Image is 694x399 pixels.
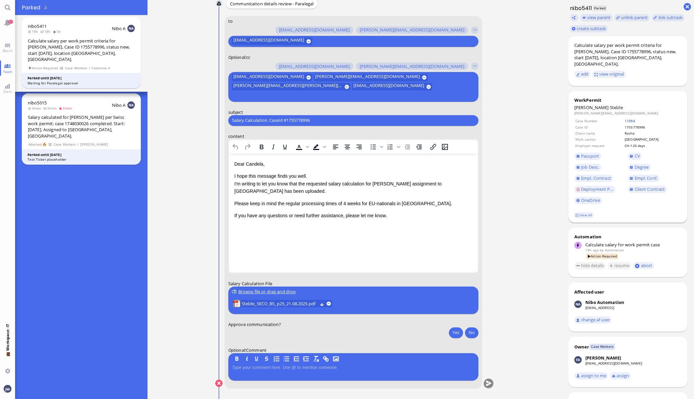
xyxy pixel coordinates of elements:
[243,355,250,363] button: I
[574,71,591,78] button: edit
[27,81,135,86] div: Waiting for Paralegal approval
[575,131,624,136] td: Client name
[80,142,108,147] span: [PERSON_NAME]
[229,153,478,272] iframe: Rich Text Area
[581,186,613,192] span: Deployment P...
[92,65,110,71] span: Fabienne A
[593,5,607,11] span: Parked
[581,153,599,159] span: Passport
[315,74,420,81] span: [PERSON_NAME][EMAIL_ADDRESS][DOMAIN_NAME]
[465,327,478,338] button: No
[581,175,611,181] span: Empl. Contract
[574,104,609,110] span: [PERSON_NAME]
[652,14,685,21] task-group-action-menu: link subtask
[608,262,631,269] button: resume
[570,14,579,21] button: Copy ticket nibo5411 link to clipboard
[228,321,281,327] span: Approve communication?
[356,26,468,34] button: [PERSON_NAME][EMAIL_ADDRESS][DOMAIN_NAME]
[28,142,42,147] span: Aborted
[59,106,74,110] span: 3mon
[28,100,47,106] a: nibo5015
[253,355,260,363] button: U
[585,248,599,252] span: 19h ago
[27,157,135,162] div: Test Ticket placeholder
[28,23,47,29] span: nibo5411
[635,164,649,170] span: Degree
[610,372,631,380] button: assign
[241,300,317,307] a: View Stelzle_SECO_BS_p25_21.08.2025.pdf
[635,175,657,181] span: Empl. Conf.
[228,281,272,287] span: Salary Calculation File
[327,301,331,306] button: remove
[40,29,53,34] span: 18h
[585,355,621,361] div: [PERSON_NAME]
[401,142,413,151] button: Decrease indent
[28,29,40,34] span: 19h
[228,18,233,24] span: to
[592,71,626,78] button: view original
[28,106,43,110] span: 3mon
[413,142,424,151] button: Increase indent
[574,301,582,308] img: Nibo Automation
[574,197,602,204] a: OneDrive
[320,301,324,306] button: Download Stelzle_SECO_BS_p25_21.08.2025.pdf
[22,4,43,11] span: Parked
[246,54,250,60] span: cc
[575,137,624,142] td: Work canton
[43,106,59,110] span: 2mon
[581,164,599,170] span: Job Desc.
[255,142,267,151] button: Bold
[233,74,304,81] span: [EMAIL_ADDRESS][DOMAIN_NAME]
[279,27,350,33] span: [EMAIL_ADDRESS][DOMAIN_NAME]
[586,253,619,259] span: Action Required
[585,305,614,310] a: [EMAIL_ADDRESS]
[575,125,624,130] td: Case ID
[580,14,613,21] button: view parent
[574,186,615,193] a: Deployment P...
[228,133,244,139] span: content
[359,27,464,33] span: [PERSON_NAME][EMAIL_ADDRESS][DOMAIN_NAME]
[310,142,327,151] div: Background color Black
[585,361,642,366] a: [EMAIL_ADDRESS][DOMAIN_NAME]
[628,164,651,171] a: Degree
[228,347,245,353] span: Optional
[574,97,681,103] div: WorkPermit
[614,14,650,21] button: unlink parent
[352,83,432,90] button: [EMAIL_ADDRESS][DOMAIN_NAME]
[600,248,603,252] span: by
[28,114,135,139] div: Salary calculated for [PERSON_NAME] per Swiss work permit; case 1748030026 completed. Start: [DAT...
[568,4,592,12] h1: nibo5411
[89,65,91,71] span: /
[384,142,401,151] div: Numbered list
[633,262,654,269] button: abort
[574,111,681,115] dd: [PERSON_NAME][EMAIL_ADDRESS][DOMAIN_NAME]
[624,125,681,130] td: 1755778996
[275,63,353,70] button: [EMAIL_ADDRESS][DOMAIN_NAME]
[635,153,640,159] span: CV
[585,299,624,305] div: Nibo Automation
[658,14,683,20] span: link subtask
[628,175,659,182] a: Empl. Conf.
[427,142,439,151] button: Insert/edit link
[232,83,350,90] button: [PERSON_NAME][EMAIL_ADDRESS][PERSON_NAME][DOMAIN_NAME]
[279,64,350,69] span: [EMAIL_ADDRESS][DOMAIN_NAME]
[2,89,13,94] span: Stats
[228,109,243,115] span: subject
[232,74,312,81] button: [EMAIL_ADDRESS][DOMAIN_NAME]
[4,385,11,392] img: You
[574,234,681,240] div: Automation
[233,300,332,307] lob-view: Stelzle_SECO_BS_p25_21.08.2025.pdf
[232,288,475,295] div: Browse file or drag and drop
[574,372,608,380] button: assign to me
[1,69,14,74] span: Team
[241,300,317,307] span: Stelzle_SECO_BS_p25_21.08.2025.pdf
[228,54,245,60] span: Optional
[275,26,353,34] button: [EMAIL_ADDRESS][DOMAIN_NAME]
[353,142,364,151] button: Align right
[574,153,601,160] a: Passport
[624,137,681,142] td: [GEOGRAPHIC_DATA]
